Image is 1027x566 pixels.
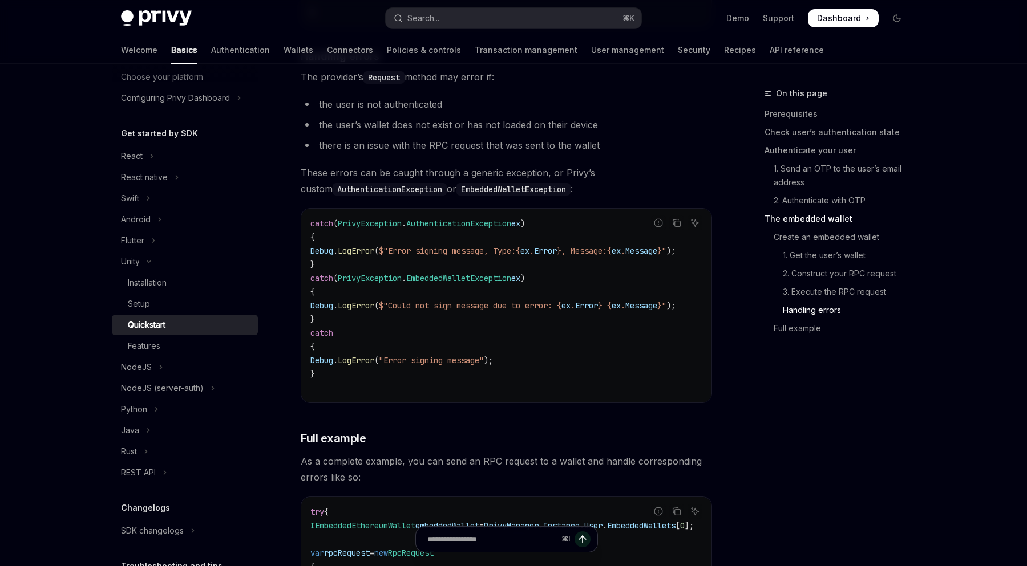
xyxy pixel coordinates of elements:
[817,13,861,24] span: Dashboard
[379,246,520,256] span: $"Error signing message, Type:{
[402,273,406,283] span: .
[415,520,479,531] span: embeddedWallet
[310,314,315,324] span: }
[678,36,710,64] a: Security
[121,213,151,226] div: Android
[386,8,641,28] button: Open search
[112,230,258,251] button: Toggle Flutter section
[121,36,157,64] a: Welcome
[310,259,315,270] span: }
[520,218,525,229] span: )
[406,273,511,283] span: EmbeddedWalletException
[327,36,373,64] a: Connectors
[112,188,258,209] button: Toggle Swift section
[688,215,702,230] button: Ask AI
[666,246,676,256] span: );
[284,36,313,64] a: Wallets
[379,300,561,311] span: $"Could not sign message due to error: {
[622,14,634,23] span: ⌘ K
[333,183,447,196] code: AuthenticationException
[584,520,603,531] span: User
[479,520,484,531] span: =
[612,300,621,311] span: ex
[121,381,204,395] div: NodeJS (server-auth)
[770,36,824,64] a: API reference
[407,11,439,25] div: Search...
[427,527,557,552] input: Ask a question...
[765,246,915,264] a: 1. Get the user’s wallet
[121,466,156,479] div: REST API
[765,301,915,319] a: Handling errors
[310,287,315,297] span: {
[121,360,152,374] div: NodeJS
[112,441,258,462] button: Toggle Rust section
[363,71,405,84] code: Request
[657,246,666,256] span: }"
[765,264,915,283] a: 2. Construct your RPC request
[112,167,258,188] button: Toggle React native section
[765,105,915,123] a: Prerequisites
[121,402,147,416] div: Python
[374,355,379,365] span: (
[651,215,666,230] button: Report incorrect code
[338,218,402,229] span: PrivyException
[112,520,258,541] button: Toggle SDK changelogs section
[402,218,406,229] span: .
[121,524,184,538] div: SDK changelogs
[680,520,685,531] span: 0
[112,146,258,166] button: Toggle React section
[688,504,702,519] button: Ask AI
[669,504,684,519] button: Copy the contents from the code block
[765,283,915,301] a: 3. Execute the RPC request
[333,246,338,256] span: .
[724,36,756,64] a: Recipes
[621,246,625,256] span: .
[557,246,612,256] span: }, Message:{
[333,273,338,283] span: (
[808,9,879,27] a: Dashboard
[598,300,612,311] span: } {
[511,273,520,283] span: ex
[685,520,694,531] span: ];
[112,294,258,314] a: Setup
[301,117,712,133] li: the user’s wallet does not exist or has not loaded on their device
[121,10,192,26] img: dark logo
[112,420,258,441] button: Toggle Java section
[310,341,315,352] span: {
[575,531,591,547] button: Send message
[333,218,338,229] span: (
[112,357,258,377] button: Toggle NodeJS section
[310,507,324,517] span: try
[301,69,712,85] span: The provider’s method may error if:
[888,9,906,27] button: Toggle dark mode
[475,36,577,64] a: Transaction management
[607,520,676,531] span: EmbeddedWallets
[128,318,165,332] div: Quickstart
[301,137,712,153] li: there is an issue with the RPC request that was sent to the wallet
[310,218,333,229] span: catch
[301,430,366,446] span: Full example
[406,218,511,229] span: AuthenticationException
[765,160,915,192] a: 1. Send an OTP to the user’s email address
[484,355,493,365] span: );
[121,255,140,268] div: Unity
[612,246,621,256] span: ex
[128,339,160,353] div: Features
[338,273,402,283] span: PrivyException
[301,453,712,485] span: As a complete example, you can send an RPC request to a wallet and handle corresponding errors li...
[676,520,680,531] span: [
[511,218,520,229] span: ex
[112,88,258,108] button: Toggle Configuring Privy Dashboard section
[765,228,915,246] a: Create an embedded wallet
[765,141,915,160] a: Authenticate your user
[121,149,143,163] div: React
[484,520,539,531] span: PrivyManager
[121,192,139,205] div: Swift
[112,272,258,293] a: Installation
[726,13,749,24] a: Demo
[333,355,338,365] span: .
[310,246,333,256] span: Debug
[128,276,167,290] div: Installation
[580,520,584,531] span: .
[310,355,333,365] span: Debug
